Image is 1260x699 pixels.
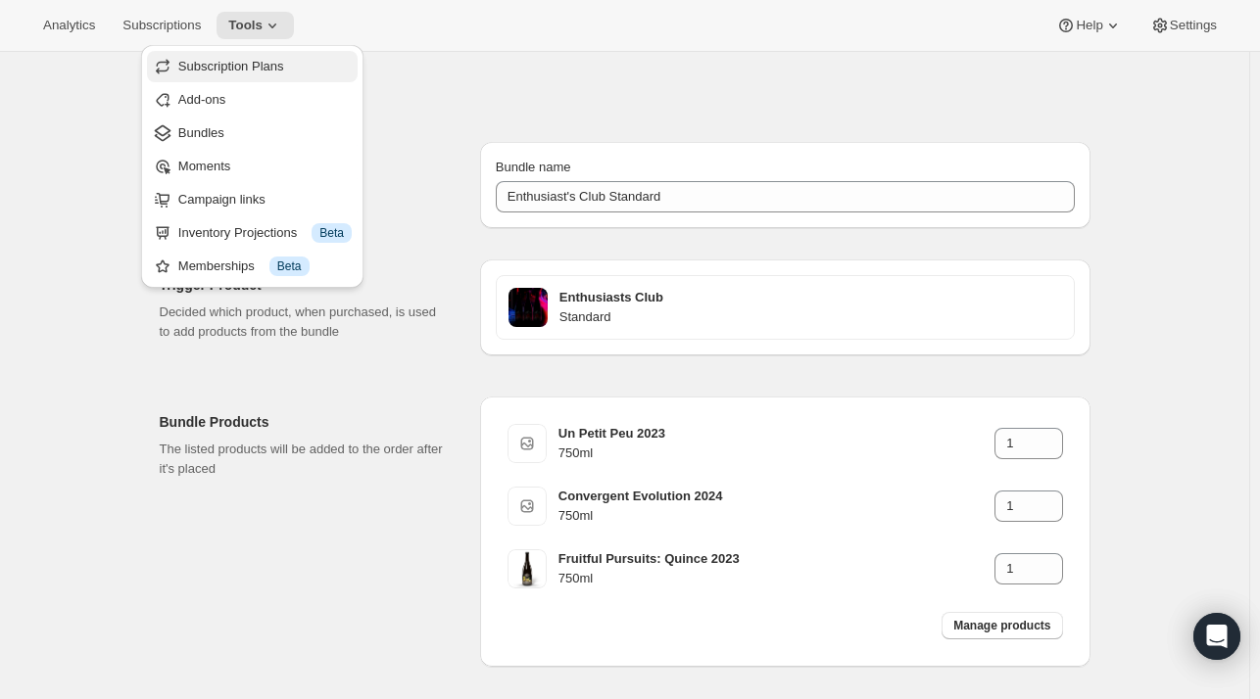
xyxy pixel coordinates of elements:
[558,549,994,569] h3: Fruitful Pursuits: Quince 2023
[1044,12,1134,39] button: Help
[178,256,352,276] div: Memberships
[147,84,358,116] button: Add-ons
[178,192,266,207] span: Campaign links
[178,59,284,73] span: Subscription Plans
[1139,12,1229,39] button: Settings
[147,184,358,215] button: Campaign links
[559,288,1062,307] h3: Enthusiasts Club
[953,618,1050,633] span: Manage products
[147,117,358,149] button: Bundles
[558,487,994,506] h3: Convergent Evolution 2024
[178,125,224,140] span: Bundles
[496,160,571,174] span: Bundle name
[43,18,95,33] span: Analytics
[178,92,225,107] span: Add-ons
[558,506,994,526] h4: 750ml
[509,288,548,327] img: Clubs-Enthusiast-ProductImage_c0200359-d03e-4958-90fa-0130d8eab8d9.jpg
[217,12,294,39] button: Tools
[160,440,449,479] p: The listed products will be added to the order after it's placed
[496,181,1075,212] input: ie. Smoothie box
[1193,613,1240,660] div: Open Intercom Messenger
[147,217,358,249] button: Inventory Projections
[559,307,1062,327] h4: Standard
[31,12,107,39] button: Analytics
[1076,18,1102,33] span: Help
[147,51,358,82] button: Subscription Plans
[228,18,263,33] span: Tools
[558,569,994,588] h4: 750ml
[942,612,1062,639] button: Manage products
[160,412,449,432] h2: Bundle Products
[508,549,547,588] img: FPQuince-2023-750ml-WEB.jpg
[319,225,344,241] span: Beta
[558,443,994,463] h4: 750ml
[558,424,994,443] h3: Un Petit Peu 2023
[147,251,358,282] button: Memberships
[178,223,352,243] div: Inventory Projections
[111,12,213,39] button: Subscriptions
[277,258,302,274] span: Beta
[1170,18,1217,33] span: Settings
[160,303,449,342] p: Decided which product, when purchased, is used to add products from the bundle
[122,18,201,33] span: Subscriptions
[178,159,230,173] span: Moments
[147,151,358,182] button: Moments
